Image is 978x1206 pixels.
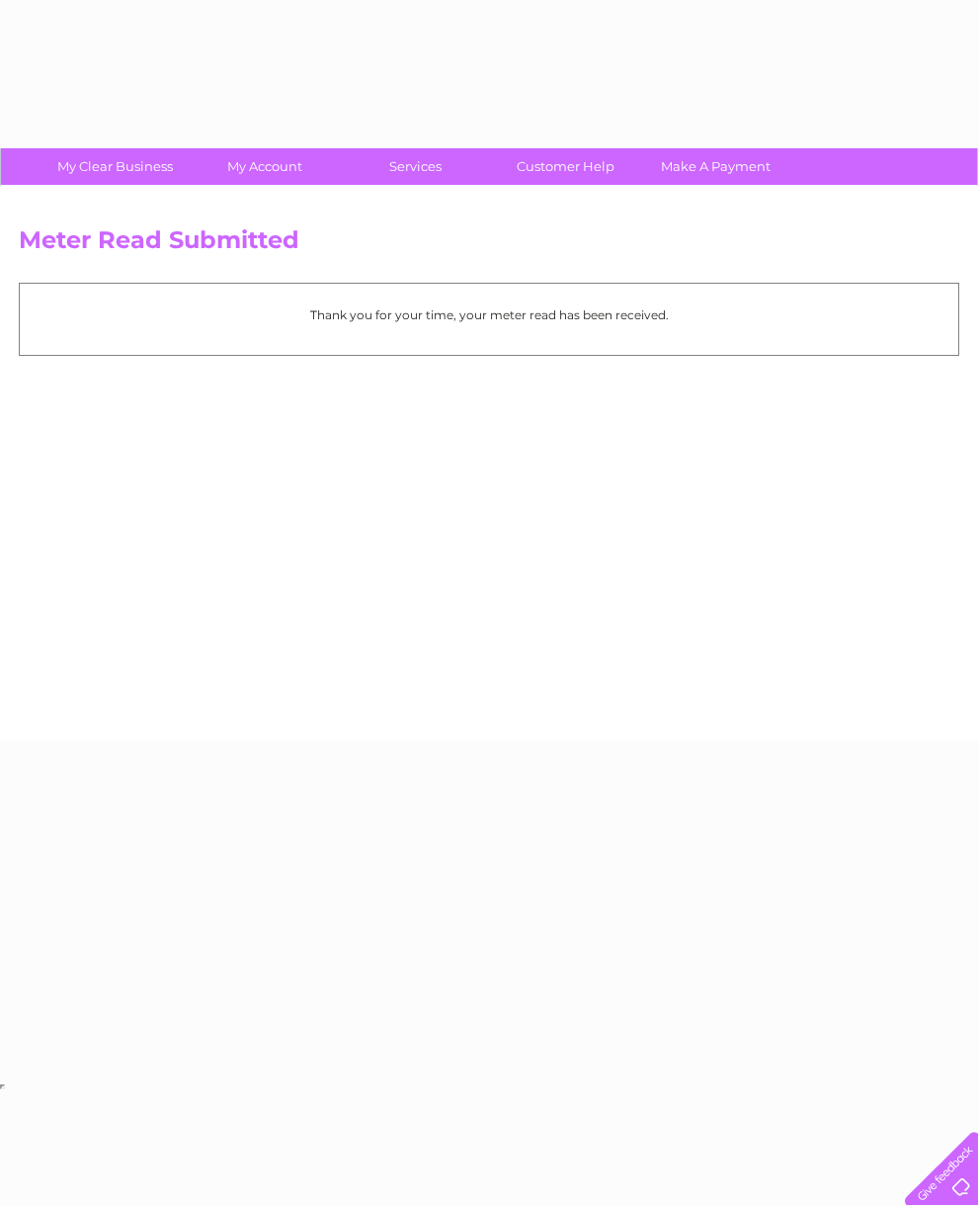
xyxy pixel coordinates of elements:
a: Make A Payment [634,148,797,185]
a: Services [334,148,497,185]
a: My Clear Business [34,148,197,185]
p: Thank you for your time, your meter read has been received. [30,305,948,324]
a: My Account [184,148,347,185]
h2: Meter Read Submitted [19,226,959,264]
a: Customer Help [484,148,647,185]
